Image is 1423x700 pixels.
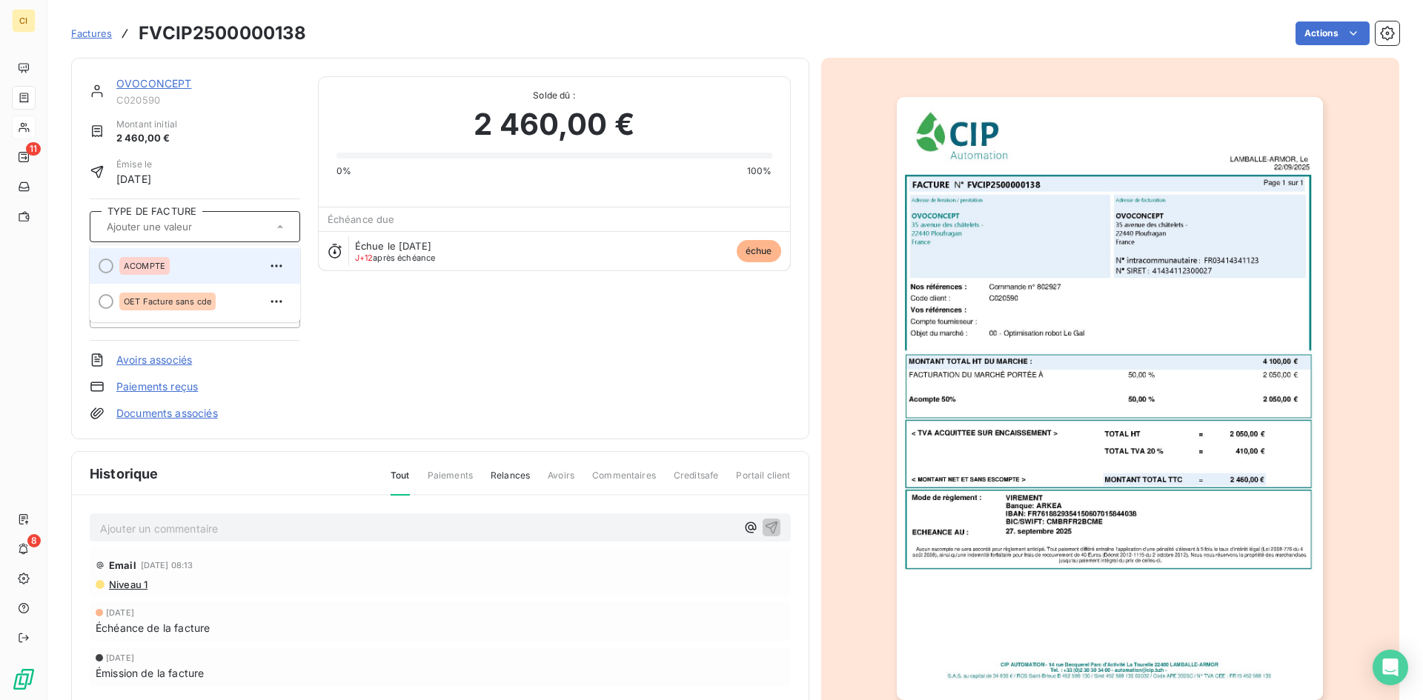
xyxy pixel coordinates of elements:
[12,9,36,33] div: CI
[1373,650,1408,685] div: Open Intercom Messenger
[96,620,210,636] span: Échéance de la facture
[27,534,41,547] span: 8
[71,27,112,39] span: Factures
[336,164,351,178] span: 0%
[116,353,192,367] a: Avoirs associés
[674,469,719,494] span: Creditsafe
[107,579,147,590] span: Niveau 1
[90,464,159,484] span: Historique
[116,171,152,187] span: [DATE]
[355,253,374,263] span: J+12
[96,665,204,681] span: Émission de la facture
[548,469,574,494] span: Avoirs
[71,26,112,41] a: Factures
[106,608,134,617] span: [DATE]
[12,667,36,691] img: Logo LeanPay
[139,20,306,47] h3: FVCIP2500000138
[116,379,198,394] a: Paiements reçus
[116,406,218,421] a: Documents associés
[592,469,656,494] span: Commentaires
[355,240,431,252] span: Échue le [DATE]
[141,561,193,570] span: [DATE] 08:13
[491,469,530,494] span: Relances
[124,261,165,270] span: ACOMPTE
[105,220,254,233] input: Ajouter une valeur
[336,89,772,102] span: Solde dû :
[116,118,177,131] span: Montant initial
[737,240,781,262] span: échue
[26,142,41,156] span: 11
[116,131,177,146] span: 2 460,00 €
[474,102,634,147] span: 2 460,00 €
[109,559,136,571] span: Email
[106,653,134,662] span: [DATE]
[736,469,790,494] span: Portail client
[391,469,410,496] span: Tout
[897,97,1323,700] img: invoice_thumbnail
[116,77,192,90] a: OVOCONCEPT
[428,469,473,494] span: Paiements
[355,253,436,262] span: après échéance
[1296,21,1370,45] button: Actions
[747,164,772,178] span: 100%
[124,297,211,306] span: OET Facture sans cde
[116,94,300,106] span: C020590
[328,213,395,225] span: Échéance due
[116,158,152,171] span: Émise le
